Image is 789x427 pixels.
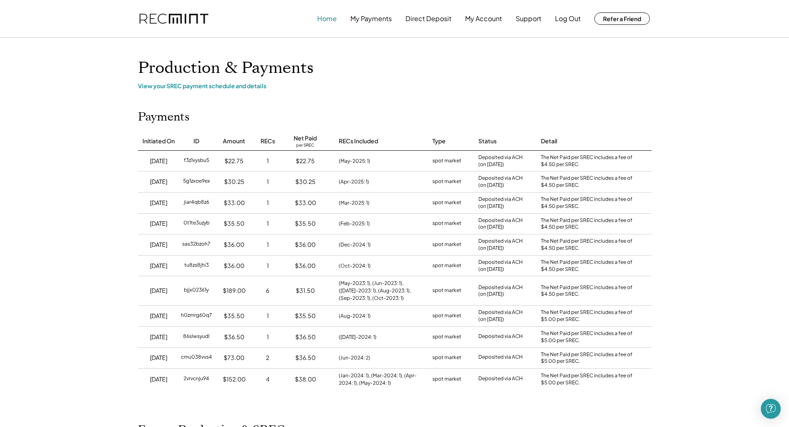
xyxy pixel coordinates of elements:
div: spot market [432,157,461,165]
div: Deposited via ACH [478,354,523,362]
div: [DATE] [150,157,167,165]
div: $36.50 [224,333,244,341]
div: [DATE] [150,178,167,186]
button: Support [516,10,541,27]
div: Deposited via ACH (on [DATE]) [478,196,523,210]
div: [DATE] [150,354,167,362]
div: $36.50 [295,354,316,362]
div: RECs [261,137,275,145]
div: $35.50 [295,220,316,228]
div: The Net Paid per SREC includes a fee of $4.50 per SREC. [541,238,636,252]
div: $73.00 [224,354,244,362]
div: The Net Paid per SREC includes a fee of $4.50 per SREC. [541,259,636,273]
div: $35.50 [295,312,316,320]
div: spot market [432,199,461,207]
div: The Net Paid per SREC includes a fee of $5.00 per SREC. [541,330,636,344]
div: h0zmrg60q7 [181,312,212,320]
div: 1 [267,199,269,207]
div: Amount [223,137,245,145]
div: 2vrvcnju94 [183,375,209,384]
div: 1 [267,241,269,249]
div: View your SREC payment schedule and details [138,82,651,89]
div: Deposited via ACH (on [DATE]) [478,259,523,273]
div: tu8zs8jhi3 [184,262,209,270]
div: cmu038vvs4 [181,354,212,362]
button: My Payments [350,10,392,27]
div: $22.75 [224,157,244,165]
div: spot market [432,178,461,186]
div: $35.50 [224,312,244,320]
button: Home [317,10,337,27]
img: recmint-logotype%403x.png [140,14,208,24]
div: jiar4qb8z6 [184,199,209,207]
div: (May-2025: 1) [339,157,370,165]
div: 1 [267,157,269,165]
div: $36.00 [295,262,316,270]
h1: Production & Payments [138,58,651,78]
button: Direct Deposit [405,10,451,27]
div: The Net Paid per SREC includes a fee of $5.00 per SREC. [541,372,636,386]
div: $30.25 [295,178,316,186]
div: spot market [432,241,461,249]
div: Deposited via ACH [478,375,523,384]
div: spot market [432,262,461,270]
div: Deposited via ACH (on [DATE]) [478,154,523,168]
div: Deposited via ACH (on [DATE]) [478,217,523,231]
div: $152.00 [223,375,246,384]
div: $36.00 [295,241,316,249]
div: (Apr-2025: 1) [339,178,369,186]
div: spot market [432,375,461,384]
div: 0t1te3uzyb [183,220,210,228]
div: [DATE] [150,220,167,228]
div: f3z1vysbu5 [184,157,209,165]
div: $33.00 [295,199,316,207]
div: $36.00 [224,241,244,249]
div: (Oct-2024: 1) [339,262,371,270]
div: Type [432,137,446,145]
div: [DATE] [150,375,167,384]
div: spot market [432,287,461,295]
div: Initiated On [142,137,175,145]
div: $31.50 [296,287,315,295]
div: Deposited via ACH (on [DATE]) [478,175,523,189]
div: Deposited via ACH (on [DATE]) [478,309,523,323]
div: The Net Paid per SREC includes a fee of $4.50 per SREC. [541,154,636,168]
div: spot market [432,333,461,341]
div: Deposited via ACH (on [DATE]) [478,238,523,252]
div: (May-2023: 1), (Jun-2023: 1), ([DATE]-2023: 1), (Aug-2023: 1), (Sep-2023: 1), (Oct-2023: 1) [339,280,424,302]
div: (Jan-2024: 1), (Mar-2024: 1), (Apr-2024: 1), (May-2024: 1) [339,372,424,387]
div: spot market [432,312,461,320]
div: 86slwsyudl [183,333,210,341]
div: [DATE] [150,262,167,270]
div: sas32bzoh7 [182,241,210,249]
button: My Account [465,10,502,27]
div: $30.25 [224,178,244,186]
div: [DATE] [150,199,167,207]
div: $36.50 [295,333,316,341]
div: (Dec-2024: 1) [339,241,371,248]
div: The Net Paid per SREC includes a fee of $4.50 per SREC. [541,284,636,298]
div: [DATE] [150,312,167,320]
div: $38.00 [295,375,316,384]
div: Status [478,137,497,145]
div: 1 [267,220,269,228]
button: Log Out [555,10,581,27]
h2: Payments [138,110,190,124]
div: spot market [432,354,461,362]
div: The Net Paid per SREC includes a fee of $5.00 per SREC. [541,309,636,323]
div: RECs Included [339,137,378,145]
div: [DATE] [150,333,167,341]
div: 1 [267,178,269,186]
div: 4 [266,375,270,384]
div: ID [193,137,199,145]
div: The Net Paid per SREC includes a fee of $4.50 per SREC. [541,196,636,210]
div: Deposited via ACH (on [DATE]) [478,284,523,298]
div: (Feb-2025: 1) [339,220,370,227]
div: The Net Paid per SREC includes a fee of $4.50 per SREC. [541,217,636,231]
button: Refer a Friend [594,12,650,25]
div: (Jun-2024: 2) [339,354,370,362]
div: $35.50 [224,220,244,228]
div: 6 [266,287,269,295]
div: [DATE] [150,287,167,295]
div: ([DATE]-2024: 1) [339,333,376,341]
